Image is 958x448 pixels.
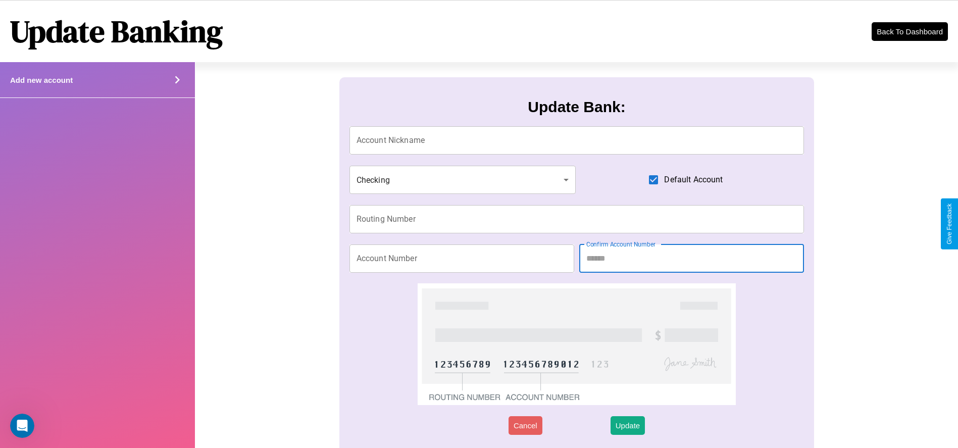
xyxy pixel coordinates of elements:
[664,174,723,186] span: Default Account
[872,22,948,41] button: Back To Dashboard
[418,283,736,405] img: check
[509,416,542,435] button: Cancel
[586,240,656,248] label: Confirm Account Number
[10,414,34,438] iframe: Intercom live chat
[10,11,223,52] h1: Update Banking
[528,98,625,116] h3: Update Bank:
[946,204,953,244] div: Give Feedback
[611,416,645,435] button: Update
[349,166,576,194] div: Checking
[10,76,73,84] h4: Add new account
